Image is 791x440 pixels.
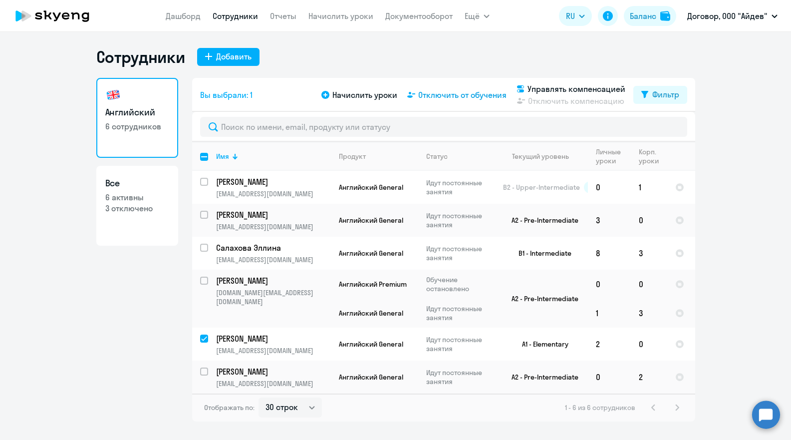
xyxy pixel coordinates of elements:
p: [EMAIL_ADDRESS][DOMAIN_NAME] [216,379,330,388]
p: [EMAIL_ADDRESS][DOMAIN_NAME] [216,255,330,264]
a: Английский6 сотрудников [96,78,178,158]
td: 3 [588,204,631,237]
p: Договор, ООО "Айдев" [687,10,768,22]
button: Ещё [465,6,490,26]
button: Фильтр [633,86,687,104]
img: balance [660,11,670,21]
td: A1 - Elementary [495,328,588,361]
img: english [105,87,121,103]
div: Текущий уровень [503,152,587,161]
td: B1 - Intermediate [495,237,588,270]
button: Балансbalance [624,6,676,26]
span: Управлять компенсацией [527,83,625,95]
span: Английский General [339,183,403,192]
td: A2 - Pre-Intermediate [495,204,588,237]
td: 8 [588,237,631,270]
a: Все6 активны3 отключено [96,166,178,246]
td: 1 [631,171,667,204]
p: Идут постоянные занятия [426,335,495,353]
h3: Все [105,177,169,190]
span: RU [566,10,575,22]
span: Отключить от обучения [418,89,507,101]
p: Идут постоянные занятия [426,368,495,386]
a: [PERSON_NAME] [216,176,330,187]
div: Имя [216,152,330,161]
span: Начислить уроки [332,89,397,101]
p: 6 сотрудников [105,121,169,132]
div: Баланс [630,10,656,22]
td: 0 [588,270,631,299]
p: [DOMAIN_NAME][EMAIL_ADDRESS][DOMAIN_NAME] [216,288,330,306]
p: 3 отключено [105,203,169,214]
span: Английский Premium [339,280,407,289]
span: Вы выбрали: 1 [200,89,253,101]
span: 1 - 6 из 6 сотрудников [565,403,635,412]
td: 1 [588,299,631,328]
td: A2 - Pre-Intermediate [495,270,588,328]
span: Английский General [339,249,403,258]
p: [PERSON_NAME] [216,176,329,187]
p: [PERSON_NAME] [216,275,329,286]
p: [PERSON_NAME] [216,366,329,377]
td: 0 [588,171,631,204]
h3: Английский [105,106,169,119]
p: Идут постоянные занятия [426,304,495,322]
p: Идут постоянные занятия [426,244,495,262]
div: Добавить [216,50,252,62]
button: Договор, ООО "Айдев" [682,4,783,28]
p: [EMAIL_ADDRESS][DOMAIN_NAME] [216,346,330,355]
td: 0 [631,328,667,361]
a: Салахова Эллина [216,242,330,253]
td: 0 [588,361,631,394]
div: Личные уроки [596,147,630,165]
p: Салахова Эллина [216,242,329,253]
p: [PERSON_NAME] [216,333,329,344]
td: 2 [631,361,667,394]
a: [PERSON_NAME] [216,366,330,377]
span: Английский General [339,309,403,318]
span: Английский General [339,216,403,225]
span: Английский General [339,373,403,382]
div: Продукт [339,152,366,161]
span: Отображать по: [204,403,255,412]
p: Идут постоянные занятия [426,178,495,196]
p: 6 активны [105,192,169,203]
button: Добавить [197,48,260,66]
input: Поиск по имени, email, продукту или статусу [200,117,687,137]
p: Идут постоянные занятия [426,211,495,229]
a: Документооборот [385,11,453,21]
p: Обучение остановлено [426,275,495,293]
a: [PERSON_NAME] [216,275,330,286]
a: Отчеты [270,11,296,21]
span: Английский General [339,340,403,349]
div: Текущий уровень [512,152,569,161]
td: 3 [631,299,667,328]
h1: Сотрудники [96,47,185,67]
td: 2 [588,328,631,361]
div: Корп. уроки [639,147,667,165]
p: [EMAIL_ADDRESS][DOMAIN_NAME] [216,189,330,198]
span: B2 - Upper-Intermediate [503,183,580,192]
a: Начислить уроки [308,11,373,21]
td: 3 [631,237,667,270]
td: A2 - Pre-Intermediate [495,361,588,394]
div: Фильтр [652,88,679,100]
p: [EMAIL_ADDRESS][DOMAIN_NAME] [216,222,330,231]
div: Статус [426,152,448,161]
p: [PERSON_NAME] [216,209,329,220]
td: 0 [631,270,667,299]
a: Дашборд [166,11,201,21]
button: RU [559,6,592,26]
a: [PERSON_NAME] [216,333,330,344]
a: [PERSON_NAME] [216,209,330,220]
span: Ещё [465,10,480,22]
div: Имя [216,152,229,161]
td: 0 [631,204,667,237]
a: Сотрудники [213,11,258,21]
